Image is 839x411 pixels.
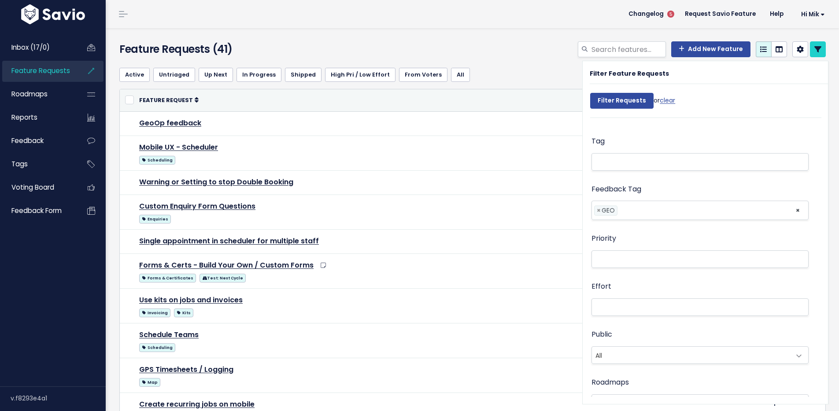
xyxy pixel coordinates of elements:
a: Active [119,68,150,82]
label: Tag [591,135,605,148]
span: Scheduling [139,343,175,352]
a: Use kits on jobs and invoices [139,295,243,305]
span: Enquiries [139,215,171,224]
a: In Progress [237,68,281,82]
a: Mobile UX - Scheduler [139,142,218,152]
a: Request Savio Feature [678,7,763,21]
a: GeoOp feedback [139,118,201,128]
span: 5 [667,11,674,18]
a: Scheduling [139,154,175,165]
span: Roadmaps [11,89,48,99]
a: Feedback [2,131,73,151]
span: Kits [174,308,193,317]
label: Priority [591,232,616,245]
span: Feature Request [139,96,193,104]
a: High Pri / Low Effort [325,68,395,82]
span: Voting Board [11,183,54,192]
a: Warning or Setting to stop Double Booking [139,177,293,187]
label: Effort [591,280,611,293]
a: clear [660,96,675,105]
a: Inbox (17/0) [2,37,73,58]
span: Scheduling [139,156,175,165]
label: Public [591,328,612,341]
a: Forms & Certs - Build Your Own / Custom Forms [139,260,314,270]
a: Voting Board [2,177,73,198]
a: GPS Timesheets / Logging [139,364,233,374]
span: Feature Requests [11,66,70,75]
span: Map [139,378,160,387]
span: Tags [11,159,28,169]
a: Invoicing [139,307,170,318]
a: Create recurring jobs on mobile [139,399,255,409]
span: Feedback form [11,206,62,215]
a: Help [763,7,791,21]
li: GEO [594,205,617,216]
a: From Voters [399,68,447,82]
a: Scheduling [139,341,175,352]
a: Map [139,376,160,387]
div: v.f8293e4a1 [11,387,106,410]
span: Test: Next Cycle [200,274,246,283]
a: Hi Mik [791,7,832,21]
div: or [590,88,675,117]
span: × [597,206,601,215]
span: All [592,347,791,363]
img: logo-white.9d6f32f41409.svg [19,4,87,24]
h4: Feature Requests (41) [119,41,346,57]
a: Tags [2,154,73,174]
ul: Filter feature requests [119,68,826,82]
a: Forms & Certificates [139,272,196,283]
span: Changelog [628,11,664,17]
a: Test: Next Cycle [200,272,246,283]
a: Single appointment in scheduler for multiple staff [139,236,319,246]
span: Forms & Certificates [139,274,196,283]
span: × [795,201,800,220]
input: Search features... [591,41,666,57]
input: Filter Requests [590,93,654,109]
label: Roadmaps [591,376,629,389]
a: Feedback form [2,201,73,221]
a: Feature Request [139,95,199,104]
a: Custom Enquiry Form Questions [139,201,255,211]
a: Up Next [199,68,233,82]
span: Feedback [11,136,44,145]
label: Feedback Tag [591,183,641,196]
a: Untriaged [153,68,195,82]
span: All [591,346,809,364]
a: Kits [174,307,193,318]
a: Enquiries [139,213,171,224]
a: Feature Requests [2,61,73,81]
a: Reports [2,107,73,128]
a: Schedule Teams [139,330,199,340]
span: Hi Mik [801,11,825,18]
a: Add New Feature [671,41,750,57]
a: Shipped [285,68,322,82]
strong: Filter Feature Requests [590,69,669,78]
a: All [451,68,470,82]
a: Roadmaps [2,84,73,104]
span: Inbox (17/0) [11,43,50,52]
span: Invoicing [139,308,170,317]
span: Reports [11,113,37,122]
